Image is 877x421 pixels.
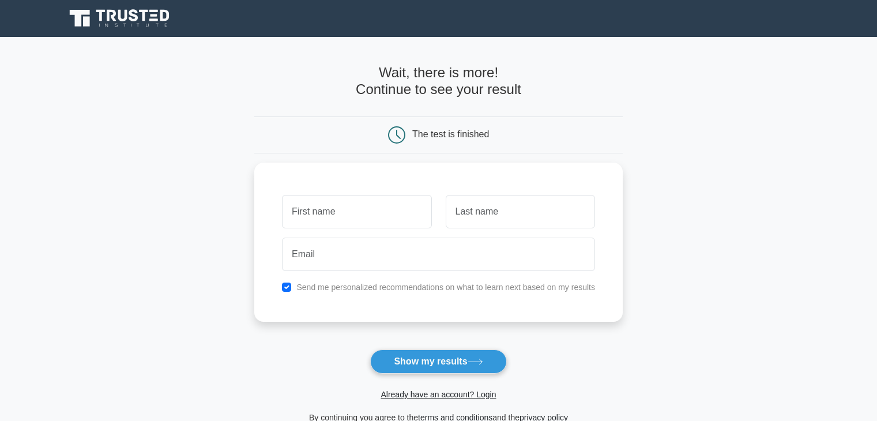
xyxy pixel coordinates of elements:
[282,195,431,228] input: First name
[282,238,595,271] input: Email
[254,65,623,98] h4: Wait, there is more! Continue to see your result
[296,283,595,292] label: Send me personalized recommendations on what to learn next based on my results
[381,390,496,399] a: Already have an account? Login
[370,349,506,374] button: Show my results
[412,129,489,139] div: The test is finished
[446,195,595,228] input: Last name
